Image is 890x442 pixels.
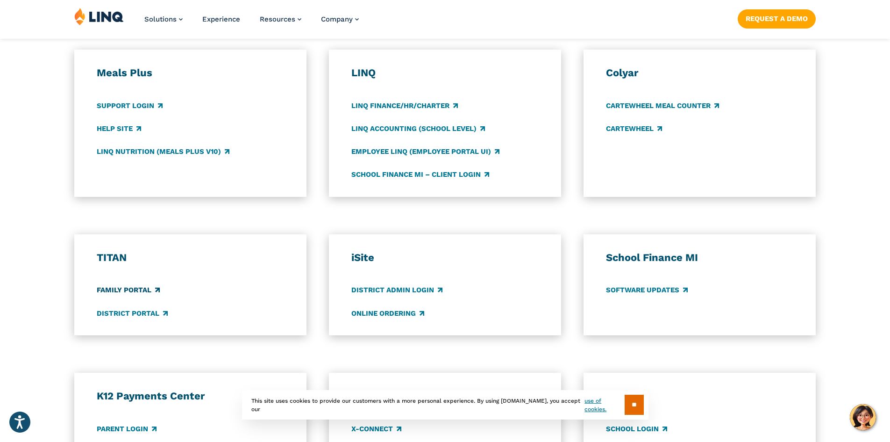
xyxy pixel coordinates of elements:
[97,308,168,319] a: District Portal
[97,390,285,403] h3: K12 Payments Center
[584,397,624,413] a: use of cookies.
[351,146,499,157] a: Employee LINQ (Employee Portal UI)
[606,285,688,296] a: Software Updates
[850,404,876,430] button: Hello, have a question? Let’s chat.
[321,15,353,23] span: Company
[97,66,285,80] h3: Meals Plus
[242,390,648,420] div: This site uses cookies to provide our customers with a more personal experience. By using [DOMAIN...
[606,123,662,134] a: CARTEWHEEL
[202,15,240,23] a: Experience
[351,123,485,134] a: LINQ Accounting (school level)
[606,101,719,111] a: CARTEWHEEL Meal Counter
[351,169,489,180] a: School Finance MI – Client Login
[351,308,424,319] a: Online Ordering
[606,66,794,80] h3: Colyar
[97,146,229,157] a: LINQ Nutrition (Meals Plus v10)
[260,15,295,23] span: Resources
[74,7,124,25] img: LINQ | K‑12 Software
[260,15,301,23] a: Resources
[321,15,359,23] a: Company
[351,101,458,111] a: LINQ Finance/HR/Charter
[606,390,794,403] h3: Script
[606,251,794,264] h3: School Finance MI
[144,15,183,23] a: Solutions
[351,66,539,80] h3: LINQ
[97,251,285,264] h3: TITAN
[144,15,177,23] span: Solutions
[144,7,359,38] nav: Primary Navigation
[738,7,816,28] nav: Button Navigation
[738,9,816,28] a: Request a Demo
[351,251,539,264] h3: iSite
[97,285,160,296] a: Family Portal
[97,101,163,111] a: Support Login
[351,285,442,296] a: District Admin Login
[351,390,539,403] h3: Specialized Data Systems
[97,123,141,134] a: Help Site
